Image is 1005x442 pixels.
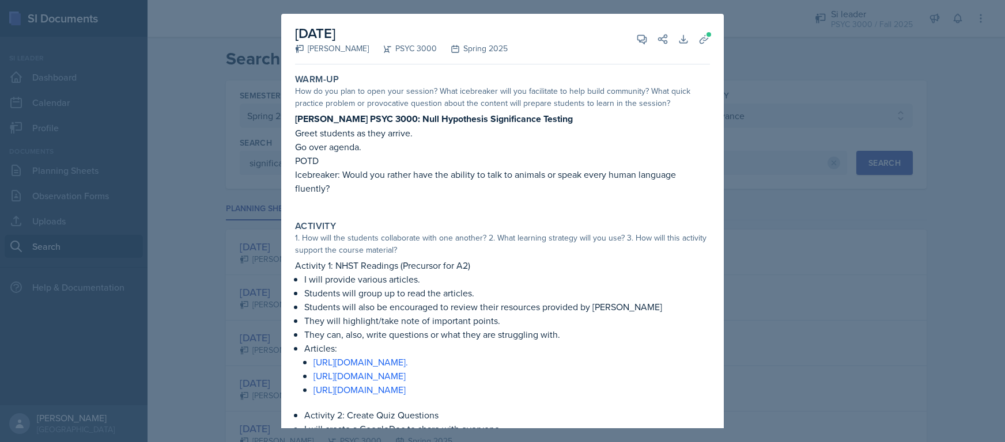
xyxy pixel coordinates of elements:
a: [URL][DOMAIN_NAME] [313,383,406,396]
h2: [DATE] [295,23,508,44]
p: POTD [295,154,710,167]
p: They can, also, write questions or what they are struggling with. [304,327,710,341]
p: Icebreaker: Would you rather have the ability to talk to animals or speak every human language fl... [295,167,710,195]
p: Articles: [304,341,710,355]
p: Go over agenda. [295,140,710,154]
div: Spring 2025 [437,43,508,55]
p: Students will group up to read the articles. [304,286,710,300]
div: PSYC 3000 [369,43,437,55]
strong: [PERSON_NAME] PSYC 3000: Null Hypothesis Significance Testing [295,112,573,125]
a: [URL][DOMAIN_NAME]. [313,356,408,368]
div: 1. How will the students collaborate with one another? 2. What learning strategy will you use? 3.... [295,232,710,256]
label: Warm-Up [295,74,339,85]
div: How do you plan to open your session? What icebreaker will you facilitate to help build community... [295,85,710,109]
label: Activity [295,220,336,232]
p: Greet students as they arrive. [295,126,710,140]
a: [URL][DOMAIN_NAME] [313,369,406,382]
p: I will create a GoogleDoc to share with everyone. [304,422,710,436]
p: They will highlight/take note of important points. [304,314,710,327]
p: Students will also be encouraged to review their resources provided by [PERSON_NAME] [304,300,710,314]
p: Activity 2: Create Quiz Questions [304,408,710,422]
p: Activity 1: NHST Readings (Precursor for A2) [295,258,710,272]
div: [PERSON_NAME] [295,43,369,55]
p: I will provide various articles. [304,272,710,286]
